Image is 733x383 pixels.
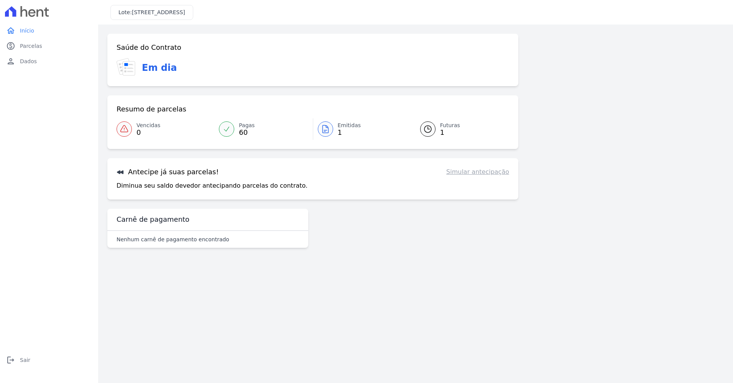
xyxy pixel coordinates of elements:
[20,57,37,65] span: Dados
[117,105,186,114] h3: Resumo de parcelas
[132,9,185,15] span: [STREET_ADDRESS]
[117,167,219,177] h3: Antecipe já suas parcelas!
[313,118,411,140] a: Emitidas 1
[136,129,160,136] span: 0
[214,118,312,140] a: Pagas 60
[117,43,181,52] h3: Saúde do Contrato
[6,41,15,51] i: paid
[117,181,307,190] p: Diminua seu saldo devedor antecipando parcelas do contrato.
[6,26,15,35] i: home
[239,129,255,136] span: 60
[3,352,95,368] a: logoutSair
[117,236,229,243] p: Nenhum carnê de pagamento encontrado
[239,121,255,129] span: Pagas
[411,118,509,140] a: Futuras 1
[136,121,160,129] span: Vencidas
[338,121,361,129] span: Emitidas
[6,355,15,365] i: logout
[3,23,95,38] a: homeInício
[440,121,460,129] span: Futuras
[3,38,95,54] a: paidParcelas
[440,129,460,136] span: 1
[20,27,34,34] span: Início
[20,42,42,50] span: Parcelas
[117,215,189,224] h3: Carnê de pagamento
[142,61,177,75] h3: Em dia
[446,167,509,177] a: Simular antecipação
[3,54,95,69] a: personDados
[20,356,30,364] span: Sair
[6,57,15,66] i: person
[117,118,214,140] a: Vencidas 0
[338,129,361,136] span: 1
[118,8,185,16] h3: Lote:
